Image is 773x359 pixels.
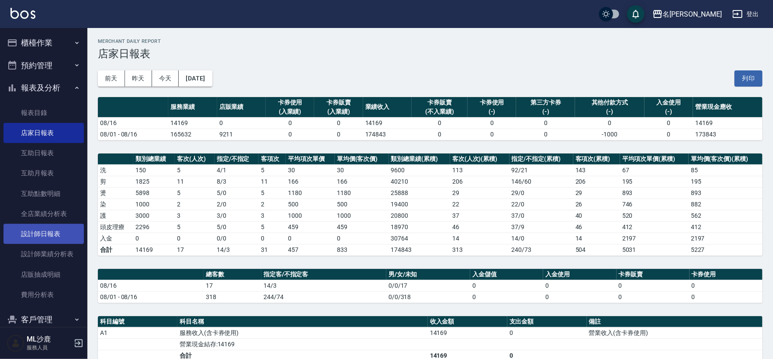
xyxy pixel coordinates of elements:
[510,221,573,233] td: 37 / 9
[510,233,573,244] td: 14 / 0
[175,176,214,187] td: 11
[470,269,543,280] th: 入金儲值
[470,98,514,107] div: 卡券使用
[450,176,510,187] td: 206
[98,97,763,140] table: a dense table
[98,164,133,176] td: 洗
[386,291,470,303] td: 0/0/318
[507,327,587,338] td: 0
[389,244,450,255] td: 174843
[286,199,335,210] td: 500
[690,269,763,280] th: 卡券使用
[649,5,725,23] button: 名[PERSON_NAME]
[215,244,259,255] td: 14/3
[286,187,335,199] td: 1180
[133,210,175,221] td: 3000
[314,129,363,140] td: 0
[412,117,468,129] td: 0
[689,153,763,165] th: 單均價(客次價)(累積)
[98,269,763,303] table: a dense table
[175,187,214,199] td: 5
[335,153,389,165] th: 單均價(客次價)
[573,153,620,165] th: 客項次(累積)
[507,316,587,328] th: 支出金額
[98,221,133,233] td: 頭皮理療
[689,221,763,233] td: 412
[98,129,168,140] td: 08/01 - 08/16
[316,107,361,116] div: (入業績)
[98,316,177,328] th: 科目編號
[510,244,573,255] td: 240/73
[389,164,450,176] td: 9600
[204,291,261,303] td: 318
[510,176,573,187] td: 146 / 60
[259,187,286,199] td: 5
[620,221,689,233] td: 412
[386,280,470,291] td: 0/0/17
[259,153,286,165] th: 客項次
[573,176,620,187] td: 206
[215,199,259,210] td: 2 / 0
[215,187,259,199] td: 5 / 0
[450,244,510,255] td: 313
[215,210,259,221] td: 3 / 0
[645,117,693,129] td: 0
[363,129,412,140] td: 174843
[575,129,645,140] td: -1000
[450,164,510,176] td: 113
[335,210,389,221] td: 1000
[98,210,133,221] td: 護
[268,107,312,116] div: (入業績)
[335,164,389,176] td: 30
[286,233,335,244] td: 0
[573,233,620,244] td: 14
[627,5,645,23] button: save
[620,164,689,176] td: 67
[689,233,763,244] td: 2197
[98,244,133,255] td: 合計
[3,308,84,331] button: 客戶管理
[175,164,214,176] td: 5
[693,117,763,129] td: 14169
[428,316,507,328] th: 收入金額
[268,98,312,107] div: 卡券使用
[516,117,575,129] td: 0
[617,269,690,280] th: 卡券販賣
[335,221,389,233] td: 459
[647,107,691,116] div: (-)
[470,107,514,116] div: (-)
[645,129,693,140] td: 0
[98,70,125,87] button: 前天
[510,210,573,221] td: 37 / 0
[470,291,543,303] td: 0
[168,117,217,129] td: 14169
[573,187,620,199] td: 29
[152,70,179,87] button: 今天
[98,280,204,291] td: 08/16
[168,97,217,118] th: 服務業績
[729,6,763,22] button: 登出
[3,77,84,99] button: 報表及分析
[573,244,620,255] td: 504
[3,103,84,123] a: 報表目錄
[215,164,259,176] td: 4 / 1
[133,221,175,233] td: 2296
[7,335,24,352] img: Person
[27,335,71,344] h5: ML沙鹿
[177,316,428,328] th: 科目名稱
[133,244,175,255] td: 14169
[689,244,763,255] td: 5227
[577,107,642,116] div: (-)
[575,117,645,129] td: 0
[179,70,212,87] button: [DATE]
[261,269,386,280] th: 指定客/不指定客
[3,143,84,163] a: 互助日報表
[3,31,84,54] button: 櫃檯作業
[98,176,133,187] td: 剪
[689,176,763,187] td: 195
[133,153,175,165] th: 類別總業績
[543,280,616,291] td: 0
[620,187,689,199] td: 893
[516,129,575,140] td: 0
[587,316,763,328] th: 備註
